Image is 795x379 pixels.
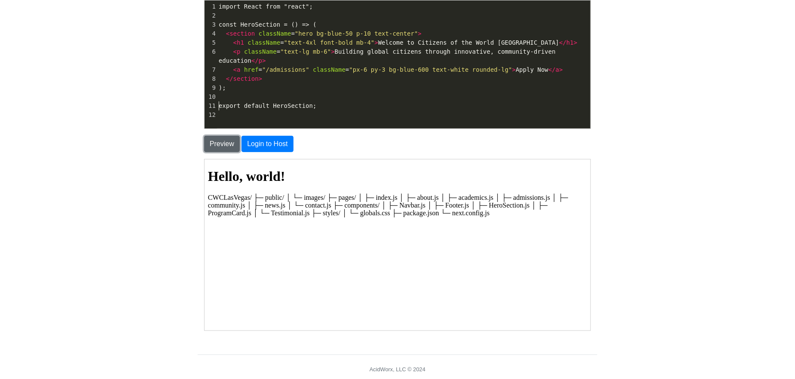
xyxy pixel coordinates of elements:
span: > [262,57,266,64]
span: < [233,39,237,46]
div: AcidWorx, LLC © 2024 [370,365,425,373]
span: h1 [237,39,244,46]
span: > [418,30,422,37]
div: 9 [205,83,217,92]
span: export default HeroSection; [219,102,317,109]
span: a [556,66,559,73]
div: 3 [205,20,217,29]
span: = Welcome to Citizens of the World [GEOGRAPHIC_DATA] [219,39,578,46]
span: = [219,30,422,37]
span: p [259,57,262,64]
div: 5 [205,38,217,47]
button: Login to Host [242,136,293,152]
span: className [259,30,291,37]
span: </ [226,75,233,82]
span: className [244,48,277,55]
span: a [237,66,240,73]
span: < [233,48,237,55]
div: 10 [205,92,217,101]
div: 4 [205,29,217,38]
span: > [259,75,262,82]
div: 11 [205,101,217,110]
span: ); [219,84,226,91]
span: "px-6 py-3 bg-blue-600 text-white rounded-lg" [349,66,512,73]
span: = = Apply Now [219,66,563,73]
div: 7 [205,65,217,74]
div: 12 [205,110,217,119]
span: const HeroSection = () => ( [219,21,317,28]
span: > [574,39,577,46]
span: p [237,48,240,55]
div: 2 [205,11,217,20]
span: "hero bg-blue-50 p-10 text-center" [295,30,418,37]
span: > [512,66,516,73]
span: className [248,39,280,46]
span: </ [559,39,566,46]
span: h1 [566,39,574,46]
span: > [331,48,334,55]
span: "text-4xl font-bold mb-4" [284,39,375,46]
span: < [233,66,237,73]
button: Preview [204,136,240,152]
div: 6 [205,47,217,56]
span: href [244,66,259,73]
span: "/admissions" [262,66,309,73]
span: import React from "react"; [219,3,313,10]
span: > [559,66,563,73]
div: 1 [205,2,217,11]
span: className [313,66,346,73]
span: section [229,30,255,37]
span: > [374,39,378,46]
span: = Building global citizens through innovative, community-driven education [219,48,559,64]
div: 8 [205,74,217,83]
span: "text-lg mb-6" [280,48,331,55]
span: < [226,30,229,37]
span: </ [548,66,556,73]
body: CWCLasVegas/ ├─ public/ │ └─ images/ ├─ pages/ │ ├─ index.js │ ├─ about.js │ ├─ academics.js │ ├─... [3,9,382,57]
h1: Hello, world! [3,9,382,25]
span: section [233,75,259,82]
span: </ [251,57,259,64]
